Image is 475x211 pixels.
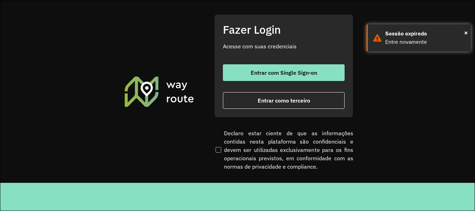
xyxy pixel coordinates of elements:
button: button [223,92,345,109]
button: button [223,64,345,81]
span: × [464,27,468,38]
h2: Fazer Login [223,23,345,36]
p: Acesse com suas credenciais [223,42,345,50]
img: Roteirizador AmbevTech [123,75,195,107]
button: Close [464,27,468,38]
label: Declaro estar ciente de que as informações contidas nesta plataforma são confidenciais e devem se... [214,129,353,171]
span: Entrar como terceiro [258,98,310,103]
div: Entre novamente [385,38,466,46]
div: Sessão expirada [385,30,466,38]
span: Entrar com Single Sign-on [251,70,317,75]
